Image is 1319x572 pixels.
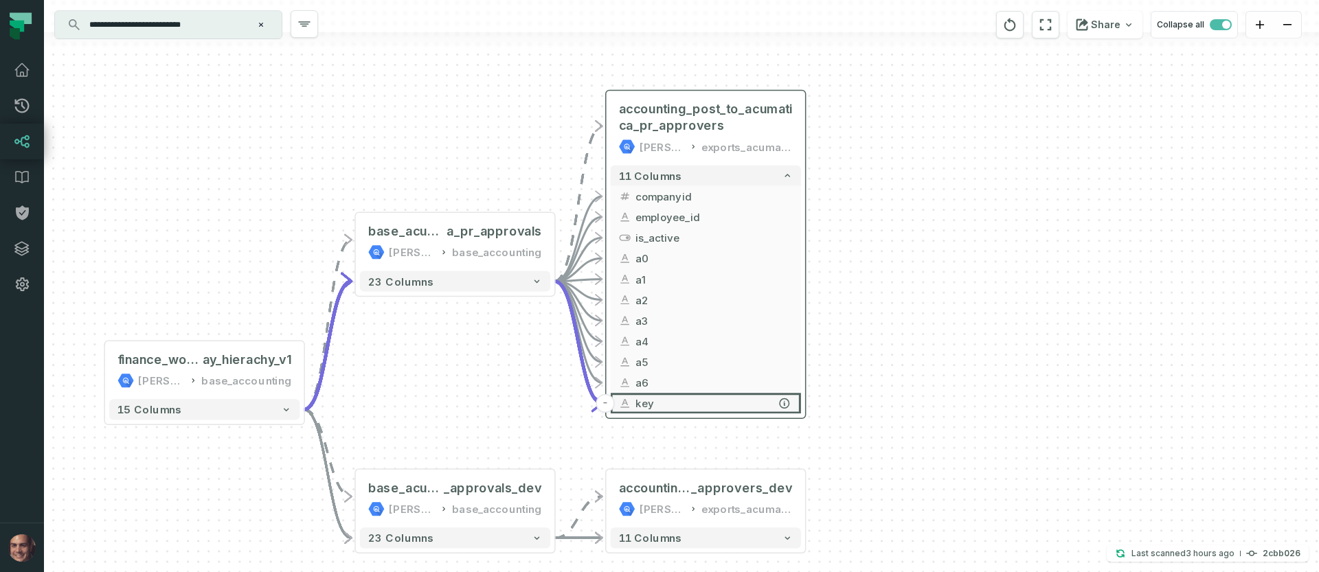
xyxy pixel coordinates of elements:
g: Edge from 2a1217307103d9e9d53de734cf4df991 to b0d6dd9b9cb935d6ddba5d5527e3eaf7 [554,282,602,341]
button: - [596,394,614,413]
relative-time: Oct 15, 2025, 10:33 AM PDT [1186,548,1235,558]
button: Clear search query [254,18,268,32]
g: Edge from 2a1217307103d9e9d53de734cf4df991 to b0d6dd9b9cb935d6ddba5d5527e3eaf7 [554,279,602,282]
button: a1 [611,268,801,289]
span: base_acumatic [368,223,447,240]
button: is_active [611,227,801,248]
button: a3 [611,310,801,331]
span: boolean [619,231,631,244]
button: companyid [611,186,801,207]
div: base_accounting [452,244,542,260]
span: 11 columns [619,531,682,544]
span: ay_hierachy_v1 [203,352,292,368]
span: finance_workd [117,352,203,368]
button: Share [1068,11,1142,38]
g: Edge from 2a1217307103d9e9d53de734cf4df991 to b0d6dd9b9cb935d6ddba5d5527e3eaf7 [554,282,602,383]
span: integer [619,190,631,203]
div: juul-warehouse [138,372,185,389]
span: a_pr_approvals [447,223,542,240]
g: Edge from 2a1217307103d9e9d53de734cf4df991 to b0d6dd9b9cb935d6ddba5d5527e3eaf7 [554,196,602,282]
span: 23 columns [368,275,433,287]
span: is_active [635,230,793,246]
g: Edge from 2a1217307103d9e9d53de734cf4df991 to b0d6dd9b9cb935d6ddba5d5527e3eaf7 [554,217,602,281]
span: key [635,396,793,411]
span: companyid [635,189,793,205]
span: string [619,376,631,389]
span: 23 columns [368,531,433,544]
g: Edge from 2a1217307103d9e9d53de734cf4df991 to b0d6dd9b9cb935d6ddba5d5527e3eaf7 [554,282,602,300]
span: a2 [635,292,793,308]
span: _approvers_dev [691,480,793,496]
button: a2 [611,290,801,310]
g: Edge from 08ab712fc92442d6fd980b08061b9302 to 0593560c63d7f2928e045a20be27a42d [304,409,351,538]
span: 15 columns [117,403,181,415]
span: a0 [635,251,793,266]
span: employee_id [635,209,793,225]
span: _approvals_dev [444,480,542,496]
span: accounting_post_to_acumatica_pr [619,480,692,496]
div: base_accounting [201,372,291,389]
img: avatar of Lou Stefanski II [8,534,36,562]
h4: 2cbb026 [1263,549,1300,558]
div: juul-warehouse [640,501,685,517]
div: base_acumatica_pr_approvals [368,223,542,240]
g: Edge from 2a1217307103d9e9d53de734cf4df991 to b0d6dd9b9cb935d6ddba5d5527e3eaf7 [554,126,602,281]
span: a4 [635,334,793,350]
g: Edge from 08ab712fc92442d6fd980b08061b9302 to 0593560c63d7f2928e045a20be27a42d [304,409,351,496]
span: string [619,211,631,223]
g: Edge from 08ab712fc92442d6fd980b08061b9302 to 2a1217307103d9e9d53de734cf4df991 [304,282,351,410]
g: Edge from 2a1217307103d9e9d53de734cf4df991 to b0d6dd9b9cb935d6ddba5d5527e3eaf7 [554,282,602,321]
g: Edge from 2a1217307103d9e9d53de734cf4df991 to b0d6dd9b9cb935d6ddba5d5527e3eaf7 [554,238,602,281]
span: string [619,273,631,285]
div: base_acumatica_pr_approvals_dev [368,480,542,496]
span: 11 columns [619,170,682,182]
span: string [619,314,631,327]
g: Edge from 2a1217307103d9e9d53de734cf4df991 to b0d6dd9b9cb935d6ddba5d5527e3eaf7 [554,282,602,363]
div: juul-warehouse [640,139,685,155]
span: a5 [635,354,793,370]
g: Edge from 08ab712fc92442d6fd980b08061b9302 to 2a1217307103d9e9d53de734cf4df991 [304,240,351,409]
button: zoom in [1246,12,1274,38]
p: Last scanned [1131,547,1235,560]
span: a3 [635,312,793,328]
button: key [611,393,801,413]
div: juul-warehouse [389,244,436,260]
button: zoom out [1274,12,1301,38]
span: accounting_post_to_acumatica_pr_approvers [619,101,793,134]
g: Edge from 0593560c63d7f2928e045a20be27a42d to b3922599e14f577950cc703ef30d9581 [554,496,602,538]
span: string [619,294,631,306]
span: string [619,252,631,264]
g: Edge from 2a1217307103d9e9d53de734cf4df991 to b0d6dd9b9cb935d6ddba5d5527e3eaf7 [554,282,602,404]
button: a4 [611,331,801,352]
span: base_acumatica_pr [368,480,444,496]
button: Last scanned[DATE] 10:33:54 AM2cbb026 [1107,545,1309,562]
span: string [619,335,631,347]
span: a6 [635,375,793,391]
span: string [619,356,631,368]
div: juul-warehouse [389,501,436,517]
div: accounting_post_to_acumatica_pr_approvers_dev [619,480,793,496]
div: exports_acumatica [701,139,793,155]
button: Collapse all [1151,11,1238,38]
span: string [619,397,631,409]
button: employee_id [611,207,801,227]
div: base_accounting [452,501,542,517]
button: a0 [611,248,801,268]
g: Edge from 2a1217307103d9e9d53de734cf4df991 to b0d6dd9b9cb935d6ddba5d5527e3eaf7 [554,258,602,281]
div: exports_acumatica [701,501,793,517]
button: a6 [611,372,801,393]
span: a1 [635,271,793,287]
div: finance_workday_hierachy_v1 [117,352,291,368]
button: a5 [611,352,801,372]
